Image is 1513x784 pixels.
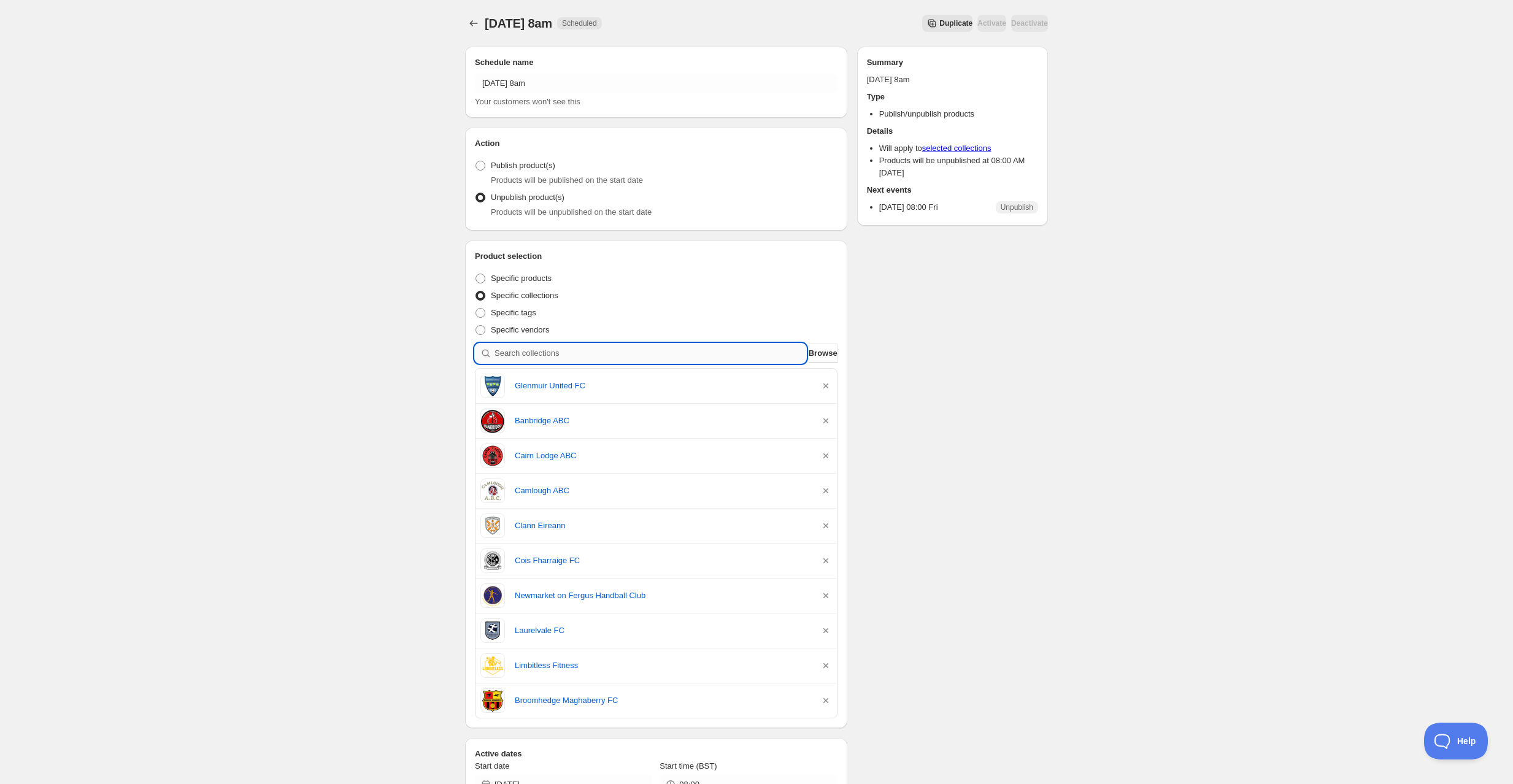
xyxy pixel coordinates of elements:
span: Unpublish product(s) [491,193,564,202]
span: Start time (BST) [660,761,717,771]
li: Will apply to [879,142,1038,155]
h2: Action [475,137,837,150]
h2: Active dates [475,748,837,760]
span: Browse [809,347,837,359]
span: Products will be unpublished on the start date [491,207,652,217]
h2: Schedule name [475,56,837,69]
h2: Type [867,91,1038,103]
a: Newmarket on Fergus Handball Club [515,590,810,602]
iframe: Toggle Customer Support [1424,723,1488,759]
span: Specific products [491,274,552,283]
span: Your customers won't see this [475,97,580,106]
span: [DATE] 8am [485,17,552,30]
span: Specific vendors [491,325,549,334]
p: [DATE] 8am [867,74,1038,86]
h2: Next events [867,184,1038,196]
button: Secondary action label [922,15,972,32]
li: Products will be unpublished at 08:00 AM [DATE] [879,155,1038,179]
h2: Product selection [475,250,837,263]
a: Laurelvale FC [515,625,810,637]
span: Start date [475,761,509,771]
a: Camlough ABC [515,485,810,497]
li: Publish/unpublish products [879,108,1038,120]
span: Duplicate [939,18,972,28]
a: Cois Fharraige FC [515,555,810,567]
span: Products will be published on the start date [491,175,643,185]
a: Clann Eireann [515,520,810,532]
button: Browse [809,344,837,363]
h2: Details [867,125,1038,137]
a: Glenmuir United FC [515,380,810,392]
input: Search collections [495,344,806,363]
button: Schedules [465,15,482,32]
span: Scheduled [562,18,597,28]
a: Broomhedge Maghaberry FC [515,694,810,707]
p: [DATE] 08:00 Fri [879,201,938,213]
a: Banbridge ABC [515,415,810,427]
a: selected collections [922,144,991,153]
span: Publish product(s) [491,161,555,170]
h2: Summary [867,56,1038,69]
a: Limbitless Fitness [515,659,810,672]
span: Specific tags [491,308,536,317]
span: Specific collections [491,291,558,300]
a: Cairn Lodge ABC [515,450,810,462]
span: Unpublish [1001,202,1033,212]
